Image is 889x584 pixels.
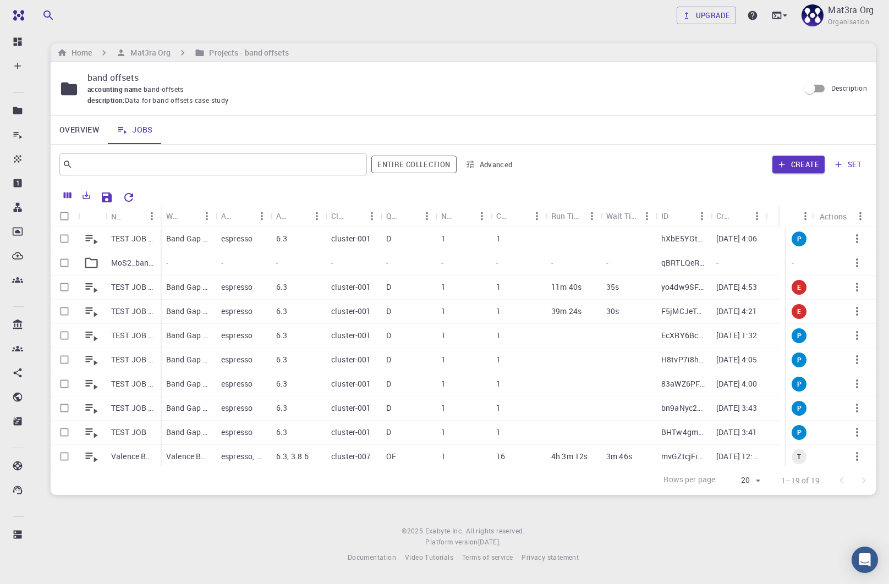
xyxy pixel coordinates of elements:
[166,282,210,293] p: Band Gap (LDA)
[221,306,253,317] p: espresso
[792,232,806,246] div: pre-submission
[55,47,291,59] nav: breadcrumb
[478,537,501,548] a: [DATE].
[111,282,155,293] p: TEST JOB BG [DATE] 16:53:18.181000
[792,331,805,340] span: P
[441,306,446,317] p: 1
[125,207,143,225] button: Sort
[522,552,579,563] a: Privacy statement
[418,207,436,225] button: Menu
[792,304,806,319] div: error
[661,427,705,438] p: BHTw4gmfnaKnaPfqH
[180,207,198,225] button: Sort
[436,205,491,227] div: Nodes
[111,403,155,414] p: TEST JOB VB API
[606,205,638,227] div: Wait Time
[271,205,326,227] div: Application Version
[235,207,253,225] button: Sort
[205,47,288,59] h6: Projects - band offsets
[661,233,705,244] p: hXbE5YGtEFEfHHpwA
[781,475,820,486] p: 1–19 of 19
[441,354,446,365] p: 1
[331,354,371,365] p: cluster-001
[661,354,705,365] p: H8tvP7i8h5vqcZPrJ
[221,354,253,365] p: espresso
[111,233,155,244] p: TEST JOB BG [DATE] 16:06
[405,553,453,561] span: Video Tutorials
[792,377,806,392] div: pre-submission
[166,354,210,365] p: Band Gap (clone)
[661,257,705,268] p: qBRTLQeRC3p8D5Btr
[331,330,371,341] p: cluster-001
[386,451,396,462] p: OF
[852,547,878,573] div: Open Intercom Messenger
[802,4,824,26] img: Mat3ra Org
[58,186,77,204] button: Columns
[166,257,168,268] p: -
[661,330,705,341] p: EcXRY6BcFYtAMaJsz
[371,156,456,173] span: Filter throughout whole library including sets (folders)
[661,205,668,227] div: ID
[792,355,805,365] span: P
[711,205,766,227] div: Created
[276,233,287,244] p: 6.3
[716,257,718,268] p: -
[363,207,381,225] button: Menu
[126,47,171,59] h6: Mat3ra Org
[551,451,588,462] p: 4h 3m 12s
[772,156,825,173] button: Create
[125,95,229,106] span: Data for band offsets case study
[601,205,656,227] div: Wait Time
[461,156,518,173] button: Advanced
[111,257,155,268] p: MoS2_band_gaps
[331,451,371,462] p: cluster-007
[221,233,253,244] p: espresso
[9,10,24,21] img: logo
[276,306,287,317] p: 6.3
[606,451,632,462] p: 3m 46s
[441,282,446,293] p: 1
[402,526,425,537] span: © 2025
[462,552,513,563] a: Terms of service
[551,205,583,227] div: Run Time
[828,16,869,27] span: Organisation
[716,403,758,414] p: [DATE] 3:43
[441,233,446,244] p: 1
[166,427,210,438] p: Band Gap (clone)
[386,282,391,293] p: D
[466,526,525,537] span: All rights reserved.
[852,207,869,225] button: Menu
[77,186,96,204] button: Export
[496,330,501,341] p: 1
[221,403,253,414] p: espresso
[78,206,106,227] div: Icon
[221,451,265,462] p: espresso, python
[331,403,371,414] p: cluster-001
[496,233,501,244] p: 1
[308,207,326,225] button: Menu
[661,282,705,293] p: yo4dw9SFEpDFj57uJ
[331,378,371,389] p: cluster-001
[345,207,363,225] button: Sort
[496,427,501,438] p: 1
[797,207,814,225] button: Menu
[693,207,711,225] button: Menu
[473,207,491,225] button: Menu
[348,553,396,561] span: Documentation
[793,452,805,461] span: T
[748,207,766,225] button: Menu
[793,307,805,316] span: E
[198,207,216,225] button: Menu
[496,354,501,365] p: 1
[326,205,381,227] div: Cluster
[828,3,874,16] p: Mat3ra Org
[638,207,656,225] button: Menu
[722,472,764,488] div: 20
[716,451,760,462] p: [DATE] 12:33
[386,330,391,341] p: D
[661,378,705,389] p: 83aWZ6PFmYNjGeNfB
[111,378,155,389] p: TEST JOB VB
[386,233,391,244] p: D
[716,354,758,365] p: [DATE] 4:05
[331,282,371,293] p: cluster-001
